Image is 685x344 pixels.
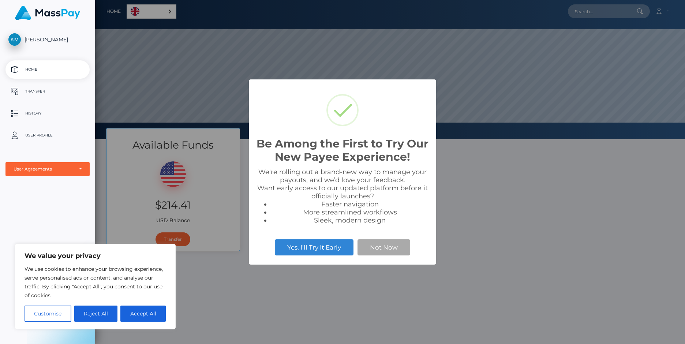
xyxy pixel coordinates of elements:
[5,36,90,43] span: [PERSON_NAME]
[5,162,90,176] button: User Agreements
[25,265,166,300] p: We use cookies to enhance your browsing experience, serve personalised ads or content, and analys...
[256,168,429,224] div: We're rolling out a brand-new way to manage your payouts, and we’d love your feedback. Want early...
[271,208,429,216] li: More streamlined workflows
[256,137,429,164] h2: Be Among the First to Try Our New Payee Experience!
[120,306,166,322] button: Accept All
[15,244,176,329] div: We value your privacy
[271,216,429,224] li: Sleek, modern design
[275,239,353,255] button: Yes, I’ll Try It Early
[358,239,410,255] button: Not Now
[74,306,118,322] button: Reject All
[271,200,429,208] li: Faster navigation
[8,86,87,97] p: Transfer
[14,166,74,172] div: User Agreements
[15,6,80,20] img: MassPay
[8,130,87,141] p: User Profile
[25,306,71,322] button: Customise
[8,108,87,119] p: History
[8,64,87,75] p: Home
[25,251,166,260] p: We value your privacy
